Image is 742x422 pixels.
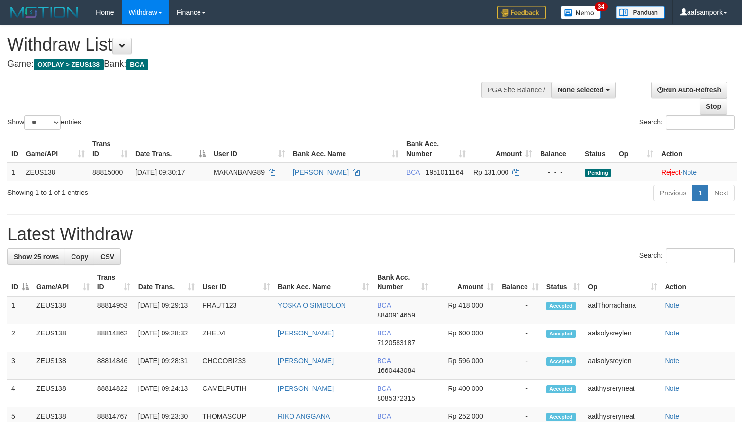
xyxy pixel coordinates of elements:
[126,59,148,70] span: BCA
[546,385,576,393] span: Accepted
[134,352,199,380] td: [DATE] 09:28:31
[377,385,391,392] span: BCA
[7,5,81,19] img: MOTION_logo.png
[551,82,616,98] button: None selected
[585,169,611,177] span: Pending
[373,268,432,296] th: Bank Acc. Number: activate to sort column ascending
[278,412,330,420] a: RIKO ANGGANA
[71,253,88,261] span: Copy
[543,268,584,296] th: Status: activate to sort column ascending
[595,2,608,11] span: 34
[498,324,543,352] td: -
[214,168,265,176] span: MAKANBANG89
[7,352,33,380] td: 3
[561,6,601,19] img: Button%20Memo.svg
[377,367,415,374] span: Copy 1660443084 to clipboard
[293,168,349,176] a: [PERSON_NAME]
[135,168,185,176] span: [DATE] 09:30:17
[33,296,93,324] td: ZEUS138
[274,268,373,296] th: Bank Acc. Name: activate to sort column ascending
[665,385,680,392] a: Note
[278,329,334,337] a: [PERSON_NAME]
[657,163,737,181] td: ·
[377,311,415,319] span: Copy 8840914659 to clipboard
[708,185,735,201] a: Next
[377,357,391,365] span: BCA
[93,380,134,407] td: 88814822
[432,380,498,407] td: Rp 400,000
[653,185,692,201] a: Previous
[639,248,735,263] label: Search:
[616,6,665,19] img: panduan.png
[615,135,657,163] th: Op: activate to sort column ascending
[406,168,420,176] span: BCA
[210,135,289,163] th: User ID: activate to sort column ascending
[94,248,121,265] a: CSV
[377,394,415,402] span: Copy 8085372315 to clipboard
[584,324,661,352] td: aafsolysreylen
[432,296,498,324] td: Rp 418,000
[7,225,735,244] h1: Latest Withdraw
[665,329,680,337] a: Note
[7,184,302,197] div: Showing 1 to 1 of 1 entries
[22,135,89,163] th: Game/API: activate to sort column ascending
[432,268,498,296] th: Amount: activate to sort column ascending
[92,168,123,176] span: 88815000
[7,135,22,163] th: ID
[7,115,81,130] label: Show entries
[199,352,274,380] td: CHOCOBI233
[24,115,61,130] select: Showentries
[199,380,274,407] td: CAMELPUTIH
[7,248,65,265] a: Show 25 rows
[33,324,93,352] td: ZEUS138
[692,185,708,201] a: 1
[665,412,680,420] a: Note
[581,135,615,163] th: Status
[134,324,199,352] td: [DATE] 09:28:32
[558,86,604,94] span: None selected
[22,163,89,181] td: ZEUS138
[33,352,93,380] td: ZEUS138
[7,163,22,181] td: 1
[7,296,33,324] td: 1
[14,253,59,261] span: Show 25 rows
[93,324,134,352] td: 88814862
[651,82,727,98] a: Run Auto-Refresh
[700,98,727,115] a: Stop
[470,135,536,163] th: Amount: activate to sort column ascending
[661,268,735,296] th: Action
[666,115,735,130] input: Search:
[89,135,131,163] th: Trans ID: activate to sort column ascending
[497,6,546,19] img: Feedback.jpg
[7,268,33,296] th: ID: activate to sort column descending
[536,135,581,163] th: Balance
[498,380,543,407] td: -
[665,301,680,309] a: Note
[65,248,94,265] a: Copy
[377,301,391,309] span: BCA
[278,301,346,309] a: YOSKA O SIMBOLON
[498,352,543,380] td: -
[546,357,576,366] span: Accepted
[93,296,134,324] td: 88814953
[33,268,93,296] th: Game/API: activate to sort column ascending
[134,380,199,407] td: [DATE] 09:24:13
[481,82,551,98] div: PGA Site Balance /
[546,413,576,421] span: Accepted
[661,168,681,176] a: Reject
[377,339,415,347] span: Copy 7120583187 to clipboard
[7,380,33,407] td: 4
[665,357,680,365] a: Note
[473,168,508,176] span: Rp 131.000
[199,268,274,296] th: User ID: activate to sort column ascending
[377,329,391,337] span: BCA
[402,135,470,163] th: Bank Acc. Number: activate to sort column ascending
[540,167,577,177] div: - - -
[432,352,498,380] td: Rp 596,000
[199,324,274,352] td: ZHELVI
[289,135,402,163] th: Bank Acc. Name: activate to sort column ascending
[584,380,661,407] td: aafthysreryneat
[666,248,735,263] input: Search:
[546,302,576,310] span: Accepted
[377,412,391,420] span: BCA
